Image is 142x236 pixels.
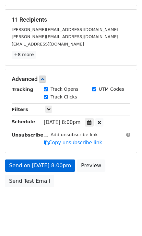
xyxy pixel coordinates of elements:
label: UTM Codes [99,86,124,93]
label: Add unsubscribe link [51,131,98,138]
label: Track Opens [51,86,78,93]
h5: 11 Recipients [12,16,130,23]
a: Copy unsubscribe link [44,140,102,146]
strong: Tracking [12,87,33,92]
h5: Advanced [12,76,130,83]
strong: Unsubscribe [12,132,43,138]
a: +8 more [12,51,36,59]
iframe: Chat Widget [110,205,142,236]
a: Send on [DATE] 8:00pm [5,159,75,172]
strong: Schedule [12,119,35,124]
small: [PERSON_NAME][EMAIL_ADDRESS][DOMAIN_NAME] [12,27,118,32]
small: [PERSON_NAME][EMAIL_ADDRESS][DOMAIN_NAME] [12,34,118,39]
strong: Filters [12,107,28,112]
a: Send Test Email [5,175,54,187]
div: 聊天小组件 [110,205,142,236]
small: [EMAIL_ADDRESS][DOMAIN_NAME] [12,42,84,46]
span: [DATE] 8:00pm [44,119,80,125]
a: Preview [77,159,105,172]
label: Track Clicks [51,94,77,100]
